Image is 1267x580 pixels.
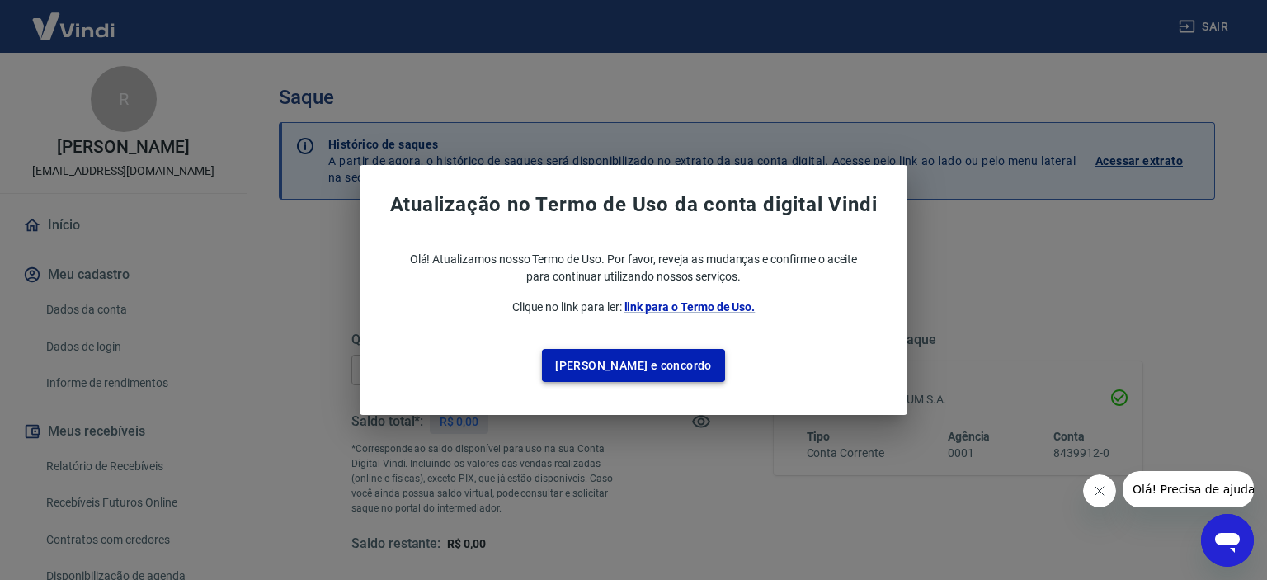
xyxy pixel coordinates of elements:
[366,299,901,316] p: Clique no link para ler:
[366,251,901,285] p: Olá! Atualizamos nosso Termo de Uso. Por favor, reveja as mudanças e confirme o aceite para conti...
[1201,514,1254,567] iframe: Botão para abrir a janela de mensagens
[624,300,756,314] a: link para o Termo de Uso.
[1083,474,1116,507] iframe: Fechar mensagem
[366,191,901,218] span: Atualização no Termo de Uso da conta digital Vindi
[542,349,725,383] button: [PERSON_NAME] e concordo
[10,12,139,25] span: Olá! Precisa de ajuda?
[1123,471,1254,507] iframe: Mensagem da empresa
